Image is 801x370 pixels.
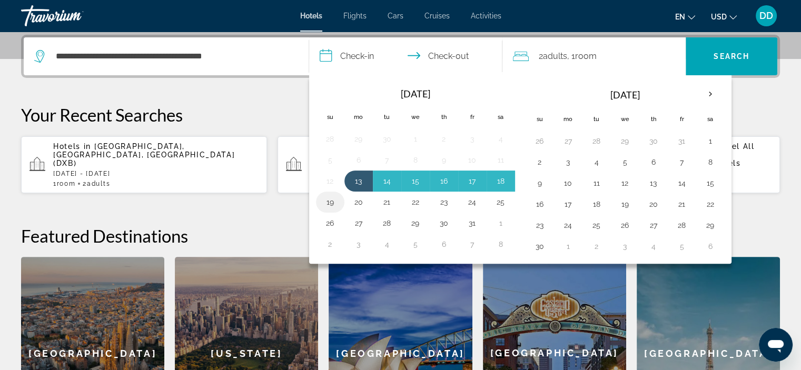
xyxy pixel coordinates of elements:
[674,197,690,212] button: Day 21
[492,237,509,252] button: Day 8
[575,51,596,61] span: Room
[344,82,487,105] th: [DATE]
[492,195,509,209] button: Day 25
[702,218,719,233] button: Day 29
[645,218,662,233] button: Day 27
[560,155,577,169] button: Day 3
[560,218,577,233] button: Day 24
[617,134,634,148] button: Day 29
[436,216,452,231] button: Day 30
[588,134,605,148] button: Day 28
[617,239,634,254] button: Day 3
[53,142,91,151] span: Hotels in
[464,216,481,231] button: Day 31
[645,239,662,254] button: Day 4
[696,82,725,106] button: Next month
[407,153,424,167] button: Day 8
[350,174,367,188] button: Day 13
[617,155,634,169] button: Day 5
[464,132,481,146] button: Day 3
[674,155,690,169] button: Day 7
[464,174,481,188] button: Day 17
[617,176,634,191] button: Day 12
[759,11,773,21] span: DD
[407,132,424,146] button: Day 1
[588,197,605,212] button: Day 18
[759,328,793,362] iframe: Кнопка запуска окна обмена сообщениями
[424,12,450,20] a: Cruises
[21,136,267,194] button: Hotels in [GEOGRAPHIC_DATA], [GEOGRAPHIC_DATA], [GEOGRAPHIC_DATA] (DXB)[DATE] - [DATE]1Room2Adults
[24,37,777,75] div: Search widget
[531,155,548,169] button: Day 2
[379,153,395,167] button: Day 7
[407,216,424,231] button: Day 29
[407,237,424,252] button: Day 5
[436,237,452,252] button: Day 6
[711,9,737,24] button: Change currency
[379,195,395,209] button: Day 21
[711,13,727,21] span: USD
[322,216,339,231] button: Day 26
[492,216,509,231] button: Day 1
[53,142,235,167] span: [GEOGRAPHIC_DATA], [GEOGRAPHIC_DATA], [GEOGRAPHIC_DATA] (DXB)
[464,237,481,252] button: Day 7
[300,12,322,20] span: Hotels
[57,180,76,187] span: Room
[492,153,509,167] button: Day 11
[617,218,634,233] button: Day 26
[645,176,662,191] button: Day 13
[554,82,696,107] th: [DATE]
[560,176,577,191] button: Day 10
[645,155,662,169] button: Day 6
[702,134,719,148] button: Day 1
[560,239,577,254] button: Day 1
[674,239,690,254] button: Day 5
[278,136,523,194] button: Hotels in [GEOGRAPHIC_DATA], [GEOGRAPHIC_DATA] (BXN)[DATE] - [DATE]1Room2Adults
[675,9,695,24] button: Change language
[407,195,424,209] button: Day 22
[350,153,367,167] button: Day 6
[531,239,548,254] button: Day 30
[350,237,367,252] button: Day 3
[388,12,403,20] a: Cars
[309,37,503,75] button: Select check in and out date
[55,48,293,64] input: Search hotel destination
[702,155,719,169] button: Day 8
[538,49,567,64] span: 2
[379,132,395,146] button: Day 30
[702,239,719,254] button: Day 6
[686,37,777,75] button: Search
[588,155,605,169] button: Day 4
[21,2,126,29] a: Travorium
[53,180,75,187] span: 1
[502,37,686,75] button: Travelers: 2 adults, 0 children
[531,134,548,148] button: Day 26
[674,218,690,233] button: Day 28
[350,216,367,231] button: Day 27
[322,132,339,146] button: Day 28
[560,197,577,212] button: Day 17
[588,218,605,233] button: Day 25
[560,134,577,148] button: Day 27
[21,225,780,246] h2: Featured Destinations
[316,82,515,255] table: Left calendar grid
[379,174,395,188] button: Day 14
[492,174,509,188] button: Day 18
[464,195,481,209] button: Day 24
[714,52,749,61] span: Search
[83,180,110,187] span: 2
[660,159,741,167] span: and Nearby Hotels
[407,174,424,188] button: Day 15
[753,5,780,27] button: User Menu
[379,216,395,231] button: Day 28
[645,134,662,148] button: Day 30
[542,51,567,61] span: Adults
[531,197,548,212] button: Day 16
[471,12,501,20] a: Activities
[436,132,452,146] button: Day 2
[645,197,662,212] button: Day 20
[567,49,596,64] span: , 1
